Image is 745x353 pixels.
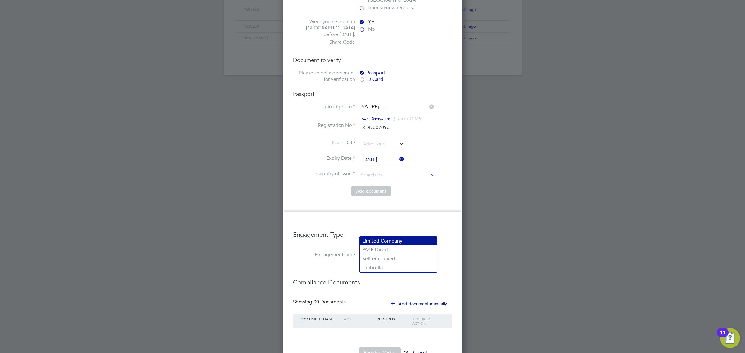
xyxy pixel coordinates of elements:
[720,333,725,341] div: 11
[351,186,391,196] button: Add document
[299,314,340,324] div: Document Name
[720,328,740,348] button: Open Resource Center, 11 new notifications
[360,155,404,164] input: Select one
[368,19,375,25] span: Yes
[359,171,436,180] input: Search for...
[293,272,452,286] h3: Compliance Documents
[293,171,355,177] label: Country of Issue
[368,5,416,11] span: from somewhere else
[411,314,446,328] div: Required Action
[314,299,346,305] span: 00 Documents
[360,237,437,246] li: Limited Company
[368,26,375,33] span: No
[359,76,452,83] div: ID Card
[293,140,355,146] label: Issue Date
[293,122,355,129] label: Registration No
[293,39,355,46] label: Share Code
[293,19,355,38] label: Were you resident in [GEOGRAPHIC_DATA] before [DATE]:
[293,252,355,258] label: Engagement Type
[293,155,355,162] label: Expiry Date
[360,263,437,272] li: Umbrella
[360,140,404,149] input: Select one
[360,254,437,263] li: Self-employed
[293,104,355,110] label: Upload photo
[340,314,375,324] div: Tags
[360,245,437,254] li: PAYE Direct
[386,299,452,309] button: Add document manually
[293,70,355,83] label: Please select a document for verification
[293,224,452,239] h3: Engagement Type
[375,314,410,324] div: Required
[293,299,347,305] div: Showing
[293,90,452,97] h4: Passport
[359,70,452,76] div: Passport
[293,56,452,64] h4: Document to verify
